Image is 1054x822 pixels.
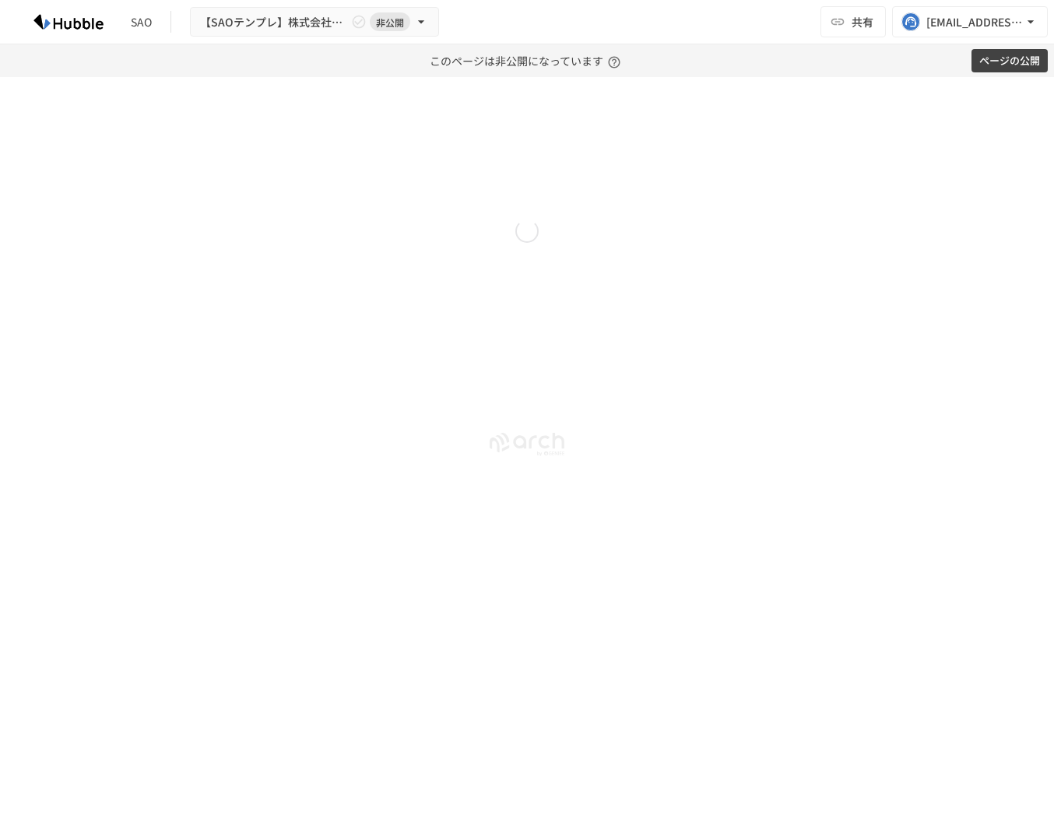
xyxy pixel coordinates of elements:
button: ページの公開 [971,49,1048,73]
button: 共有 [820,6,886,37]
button: 【SAOテンプレ】株式会社◯◯様_Hubble操作説明資料非公開 [190,7,439,37]
div: SAO [131,14,152,30]
span: 非公開 [370,14,410,30]
div: [EMAIL_ADDRESS][DOMAIN_NAME] [926,12,1023,32]
button: [EMAIL_ADDRESS][DOMAIN_NAME] [892,6,1048,37]
span: 共有 [852,13,873,30]
span: 【SAOテンプレ】株式会社◯◯様_Hubble操作説明資料 [200,12,348,32]
p: このページは非公開になっています [430,44,625,77]
img: HzDRNkGCf7KYO4GfwKnzITak6oVsp5RHeZBEM1dQFiQ [19,9,118,34]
